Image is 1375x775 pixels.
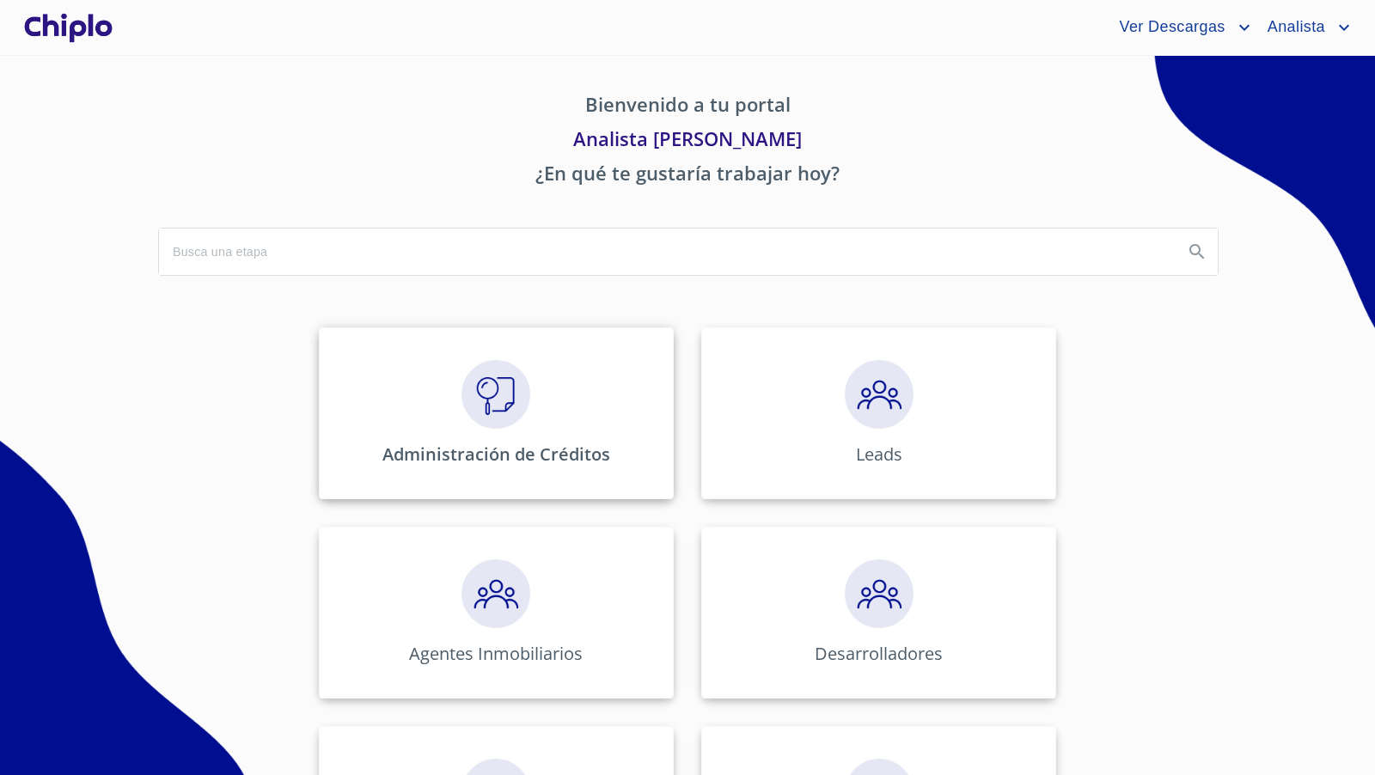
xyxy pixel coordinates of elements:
[1255,14,1334,41] span: Analista
[158,90,1217,125] p: Bienvenido a tu portal
[158,125,1217,159] p: Analista [PERSON_NAME]
[815,642,943,665] p: Desarrolladores
[158,159,1217,193] p: ¿En qué te gustaría trabajar hoy?
[409,642,583,665] p: Agentes Inmobiliarios
[845,559,914,628] img: megaClickPrecalificacion.png
[461,360,530,429] img: megaClickVerifiacion.png
[1176,231,1218,272] button: Search
[845,360,914,429] img: megaClickPrecalificacion.png
[1106,14,1233,41] span: Ver Descargas
[856,442,902,466] p: Leads
[461,559,530,628] img: megaClickPrecalificacion.png
[1255,14,1354,41] button: account of current user
[159,229,1170,275] input: search
[1106,14,1254,41] button: account of current user
[382,442,610,466] p: Administración de Créditos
